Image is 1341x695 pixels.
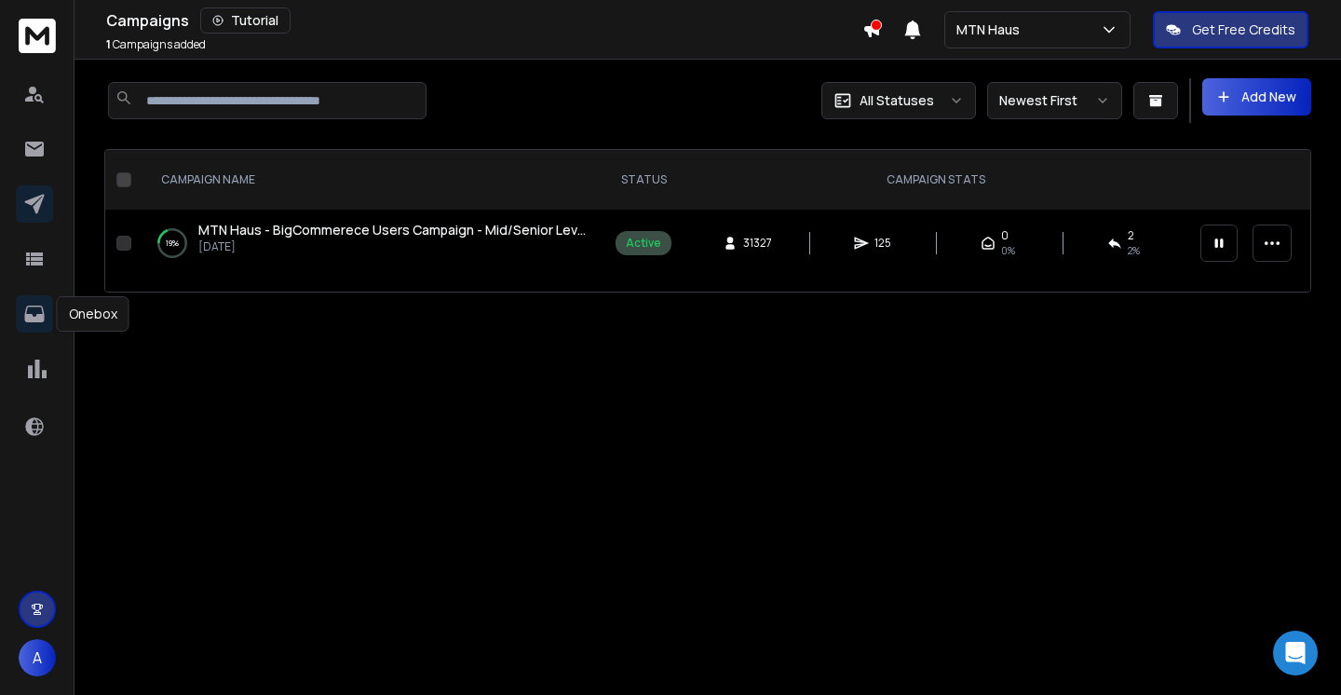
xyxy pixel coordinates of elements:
div: Onebox [57,296,129,332]
span: 1 [106,36,111,52]
th: STATUS [604,150,683,210]
button: A [19,639,56,676]
th: CAMPAIGN STATS [683,150,1189,210]
p: All Statuses [860,91,934,110]
button: Newest First [987,82,1122,119]
p: Campaigns added [106,37,206,52]
p: [DATE] [198,239,586,254]
span: 0 [1001,228,1009,243]
p: MTN Haus [956,20,1027,39]
span: 0% [1001,243,1015,258]
th: CAMPAIGN NAME [139,150,604,210]
span: 2 [1128,228,1134,243]
div: Active [626,236,661,251]
span: MTN Haus - BigCommerece Users Campaign - Mid/Senior Level titles [198,221,624,238]
button: Get Free Credits [1153,11,1308,48]
button: Add New [1202,78,1311,116]
span: 2 % [1128,243,1140,258]
div: Open Intercom Messenger [1273,631,1318,675]
p: 19 % [166,234,179,252]
p: Get Free Credits [1192,20,1295,39]
span: 125 [874,236,893,251]
td: 19%MTN Haus - BigCommerece Users Campaign - Mid/Senior Level titles[DATE] [139,210,604,277]
button: Tutorial [200,7,291,34]
div: Campaigns [106,7,862,34]
a: MTN Haus - BigCommerece Users Campaign - Mid/Senior Level titles [198,221,586,239]
span: 31327 [743,236,772,251]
